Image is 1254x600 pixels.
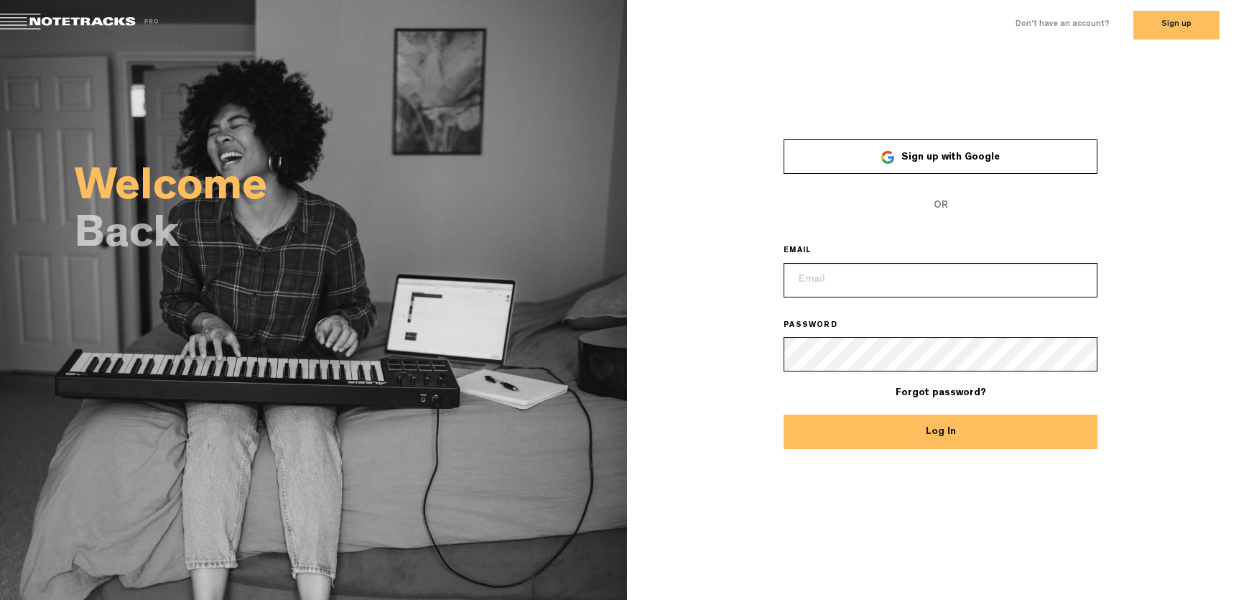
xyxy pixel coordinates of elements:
[784,320,858,332] label: PASSWORD
[784,415,1097,449] button: Log In
[784,263,1097,297] input: Email
[784,188,1097,223] span: OR
[75,170,627,210] h2: Welcome
[896,388,986,398] a: Forgot password?
[75,217,627,257] h2: Back
[1016,19,1110,31] label: Don't have an account?
[901,152,1000,162] span: Sign up with Google
[784,246,831,257] label: EMAIL
[1133,11,1220,40] button: Sign up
